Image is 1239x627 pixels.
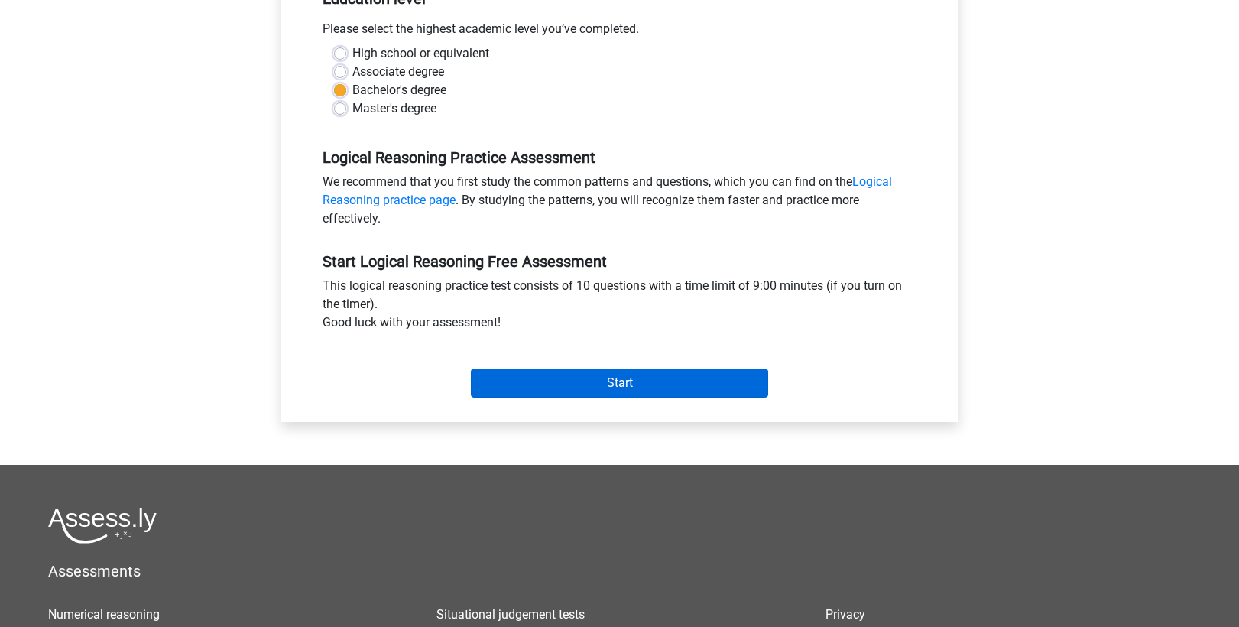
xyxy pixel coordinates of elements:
label: Master's degree [352,99,436,118]
input: Start [471,369,768,398]
a: Situational judgement tests [436,607,585,622]
h5: Logical Reasoning Practice Assessment [323,148,917,167]
div: We recommend that you first study the common patterns and questions, which you can find on the . ... [311,173,929,234]
a: Privacy [825,607,865,622]
div: Please select the highest academic level you’ve completed. [311,20,929,44]
h5: Assessments [48,562,1191,580]
div: This logical reasoning practice test consists of 10 questions with a time limit of 9:00 minutes (... [311,277,929,338]
label: High school or equivalent [352,44,489,63]
label: Bachelor's degree [352,81,446,99]
h5: Start Logical Reasoning Free Assessment [323,252,917,271]
img: Assessly logo [48,508,157,544]
a: Numerical reasoning [48,607,160,622]
label: Associate degree [352,63,444,81]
